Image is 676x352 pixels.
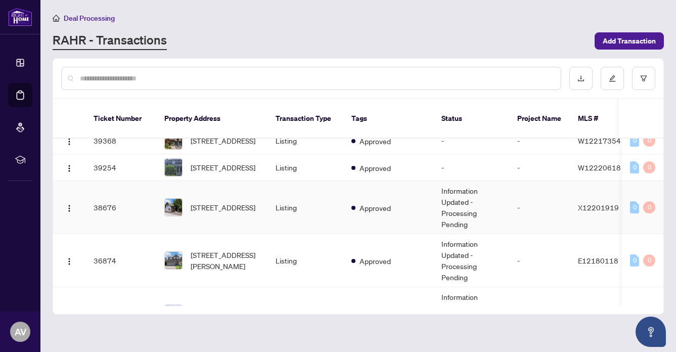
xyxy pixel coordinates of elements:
td: 39368 [85,127,156,154]
button: edit [601,67,624,90]
td: Information Updated - Processing Pending [433,234,509,287]
span: filter [640,75,647,82]
img: thumbnail-img [165,305,182,322]
img: thumbnail-img [165,199,182,216]
td: - [509,154,570,181]
th: Property Address [156,99,267,139]
span: AV [15,325,26,339]
span: X12201919 [578,203,619,212]
span: W12217354 [578,136,621,145]
span: E12180118 [578,256,618,265]
th: Transaction Type [267,99,343,139]
span: edit [609,75,616,82]
img: thumbnail-img [165,132,182,149]
td: 36684 [85,287,156,340]
button: Logo [61,305,77,322]
img: thumbnail-img [165,159,182,176]
div: 0 [643,254,655,267]
button: Logo [61,199,77,215]
td: Deal - Buy Side Sale [267,287,343,340]
button: Logo [61,133,77,149]
span: Approved [359,202,391,213]
button: Open asap [636,317,666,347]
span: Add Transaction [603,33,656,49]
td: Listing [267,154,343,181]
td: Listing [267,127,343,154]
th: Project Name [509,99,570,139]
button: filter [632,67,655,90]
div: 0 [643,161,655,173]
a: RAHR - Transactions [53,32,167,50]
td: - [509,127,570,154]
td: Information Updated - Processing Pending [433,287,509,340]
span: [STREET_ADDRESS] [191,202,255,213]
td: - [509,287,570,340]
span: download [577,75,584,82]
button: Logo [61,252,77,269]
button: Add Transaction [595,32,664,50]
div: 0 [643,201,655,213]
th: MLS # [570,99,630,139]
td: - [433,127,509,154]
td: Listing [267,181,343,234]
th: Ticket Number [85,99,156,139]
button: download [569,67,593,90]
div: 0 [643,135,655,147]
span: W12220618 [578,163,621,172]
th: Tags [343,99,433,139]
span: Deal Processing [64,14,115,23]
span: home [53,15,60,22]
td: 36874 [85,234,156,287]
span: [STREET_ADDRESS] [191,135,255,146]
span: [STREET_ADDRESS][PERSON_NAME] [191,249,259,272]
div: 0 [630,135,639,147]
div: 0 [630,201,639,213]
span: [STREET_ADDRESS] [191,162,255,173]
td: 39254 [85,154,156,181]
td: - [509,234,570,287]
img: Logo [65,204,73,212]
td: - [509,181,570,234]
td: Listing [267,234,343,287]
td: 38676 [85,181,156,234]
img: Logo [65,138,73,146]
img: Logo [65,257,73,266]
img: thumbnail-img [165,252,182,269]
td: Information Updated - Processing Pending [433,181,509,234]
button: Logo [61,159,77,175]
td: - [433,154,509,181]
span: Approved [359,255,391,267]
img: logo [8,8,32,26]
span: Approved [359,136,391,147]
img: Logo [65,164,73,172]
th: Status [433,99,509,139]
span: Approved [359,162,391,173]
div: 0 [630,161,639,173]
div: 0 [630,254,639,267]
